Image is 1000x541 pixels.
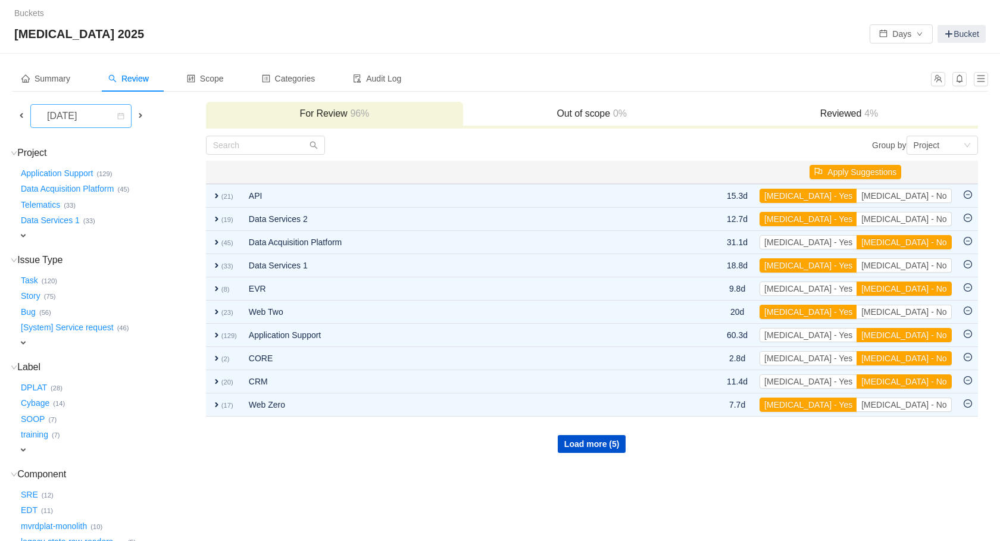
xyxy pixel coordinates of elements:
[18,394,53,413] button: Cybage
[18,517,90,536] button: mvrdplat-monolith
[18,426,52,445] button: training
[721,277,754,301] td: 9.8d
[117,324,129,332] small: (46)
[974,72,988,86] button: icon: menu
[353,74,361,83] i: icon: audit
[18,409,48,429] button: SOOP
[857,398,951,412] button: [MEDICAL_DATA] - No
[51,384,62,392] small: (28)
[18,211,83,230] button: Data Services 1
[212,400,221,409] span: expand
[964,330,972,338] i: icon: minus-circle
[18,254,205,266] h3: Issue Type
[243,324,672,347] td: Application Support
[52,431,60,439] small: (7)
[469,108,714,120] h3: Out of scope
[11,471,17,478] i: icon: down
[721,301,754,324] td: 20d
[857,328,951,342] button: [MEDICAL_DATA] - No
[187,74,224,83] span: Scope
[221,216,233,223] small: (19)
[11,364,17,371] i: icon: down
[212,377,221,386] span: expand
[18,302,39,321] button: Bug
[310,141,318,149] i: icon: search
[39,309,51,316] small: (56)
[857,212,951,226] button: [MEDICAL_DATA] - No
[42,492,54,499] small: (12)
[18,485,42,504] button: SRE
[18,180,117,199] button: Data Acquisition Platform
[262,74,315,83] span: Categories
[937,25,986,43] a: Bucket
[221,286,230,293] small: (8)
[18,361,205,373] h3: Label
[760,305,857,319] button: [MEDICAL_DATA] - Yes
[243,370,672,393] td: CRM
[760,189,857,203] button: [MEDICAL_DATA] - Yes
[721,347,754,370] td: 2.8d
[721,324,754,347] td: 60.3d
[243,254,672,277] td: Data Services 1
[18,164,96,183] button: Application Support
[14,8,44,18] a: Buckets
[760,258,857,273] button: [MEDICAL_DATA] - Yes
[221,239,233,246] small: (45)
[41,507,53,514] small: (11)
[721,231,754,254] td: 31.1d
[21,74,30,83] i: icon: home
[964,260,972,268] i: icon: minus-circle
[558,435,626,453] button: Load more (5)
[18,271,42,290] button: Task
[353,74,401,83] span: Audit Log
[857,305,951,319] button: [MEDICAL_DATA] - No
[243,277,672,301] td: EVR
[18,287,44,306] button: Story
[760,398,857,412] button: [MEDICAL_DATA] - Yes
[117,186,129,193] small: (45)
[18,445,28,455] span: expand
[18,501,41,520] button: EDT
[18,231,28,240] span: expand
[53,400,65,407] small: (14)
[18,468,205,480] h3: Component
[212,330,221,340] span: expand
[212,237,221,247] span: expand
[857,282,951,296] button: [MEDICAL_DATA] - No
[262,74,270,83] i: icon: profile
[914,136,940,154] div: Project
[221,379,233,386] small: (20)
[721,184,754,208] td: 15.3d
[83,217,95,224] small: (33)
[243,347,672,370] td: CORE
[347,108,369,118] span: 96%
[212,307,221,317] span: expand
[37,105,89,127] div: [DATE]
[760,328,857,342] button: [MEDICAL_DATA] - Yes
[243,208,672,231] td: Data Services 2
[721,393,754,417] td: 7.7d
[964,190,972,199] i: icon: minus-circle
[48,416,57,423] small: (7)
[11,257,17,264] i: icon: down
[721,254,754,277] td: 18.8d
[108,74,117,83] i: icon: search
[18,318,117,337] button: [System] Service request
[721,370,754,393] td: 11.4d
[221,332,237,339] small: (129)
[221,355,230,362] small: (2)
[108,74,149,83] span: Review
[18,195,64,214] button: Telematics
[857,235,951,249] button: [MEDICAL_DATA] - No
[857,374,951,389] button: [MEDICAL_DATA] - No
[760,212,857,226] button: [MEDICAL_DATA] - Yes
[964,237,972,245] i: icon: minus-circle
[11,150,17,157] i: icon: down
[760,374,857,389] button: [MEDICAL_DATA] - Yes
[243,393,672,417] td: Web Zero
[212,214,221,224] span: expand
[243,301,672,324] td: Web Two
[857,351,951,365] button: [MEDICAL_DATA] - No
[187,74,195,83] i: icon: control
[212,108,457,120] h3: For Review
